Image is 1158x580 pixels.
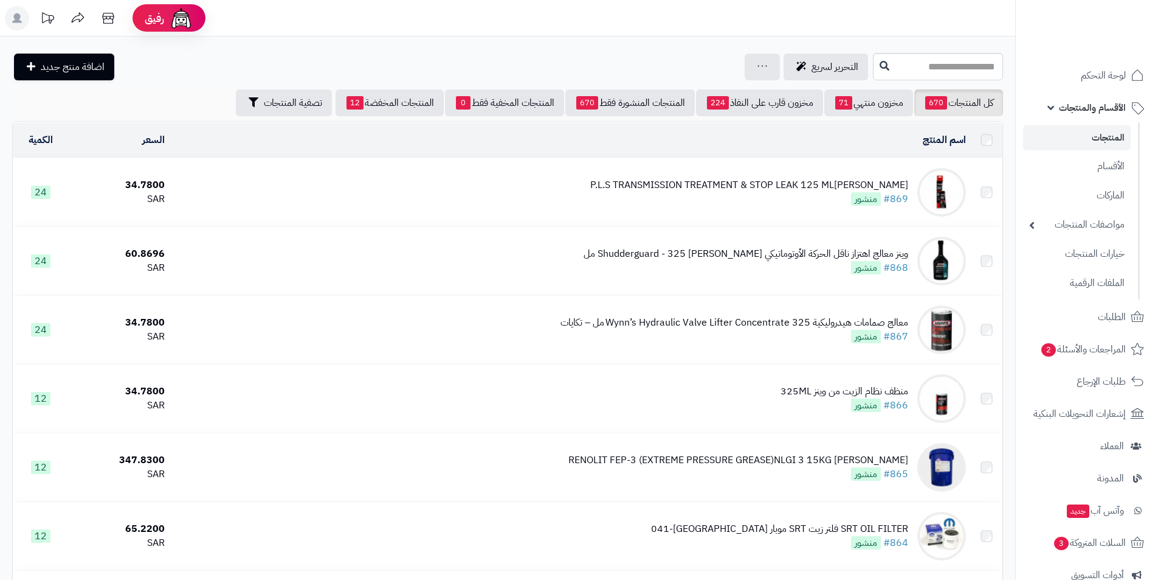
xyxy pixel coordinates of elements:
[851,536,881,550] span: منشور
[169,6,193,30] img: ai-face.png
[568,453,908,467] div: [PERSON_NAME] RENOLIT FEP-3 (EXTREME PRESSURE GREASE)NLGI 3 15KG
[824,89,913,116] a: مخزون منتهي71
[346,96,364,110] span: 12
[1067,505,1089,518] span: جديد
[883,536,908,550] a: #864
[576,96,598,110] span: 670
[31,392,50,405] span: 12
[74,261,165,275] div: SAR
[1041,343,1056,357] span: 2
[851,399,881,412] span: منشور
[1075,34,1146,60] img: logo-2.png
[74,536,165,550] div: SAR
[74,385,165,399] div: 34.7800
[851,467,881,481] span: منشور
[1023,212,1131,238] a: مواصفات المنتجات
[781,385,908,399] div: منظف نظام الزيت من وينز 325ML
[883,467,908,481] a: #865
[74,453,165,467] div: 347.8300
[917,512,966,561] img: SRT OIL FILTER فلتر زيت SRT موبار MO-041
[31,186,50,199] span: 24
[1066,502,1124,519] span: وآتس آب
[74,316,165,330] div: 34.7800
[1023,496,1151,525] a: وآتس آبجديد
[1054,537,1069,550] span: 3
[565,89,695,116] a: المنتجات المنشورة فقط670
[1053,534,1126,551] span: السلات المتروكة
[696,89,823,116] a: مخزون قارب على النفاذ224
[1023,432,1151,461] a: العملاء
[1023,125,1131,150] a: المنتجات
[923,133,966,147] a: اسم المنتج
[917,374,966,423] img: منظف نظام الزيت من وينز 325ML
[835,96,852,110] span: 71
[1077,373,1126,390] span: طلبات الإرجاع
[1098,309,1126,326] span: الطلبات
[32,6,63,33] a: تحديثات المنصة
[883,260,908,275] a: #868
[784,54,868,80] a: التحرير لسريع
[812,60,858,74] span: التحرير لسريع
[74,247,165,261] div: 60.8696
[1023,302,1151,332] a: الطلبات
[1023,270,1131,296] a: الملفات الرقمية
[74,467,165,481] div: SAR
[1040,341,1126,358] span: المراجعات والأسئلة
[917,168,966,217] img: WYNNS H.P.L.S TRANSMISSION TREATMENT & STOP LEAK 125 ML
[1023,153,1131,180] a: الأقسام
[851,192,881,206] span: منشور
[584,247,908,261] div: وينز معالج اهتزاز ناقل الحركة الأوتوماتيكي [PERSON_NAME] Shudderguard - 325 مل
[851,261,881,274] span: منشور
[851,330,881,343] span: منشور
[456,96,470,110] span: 0
[41,60,105,74] span: اضافة منتج جديد
[883,398,908,413] a: #866
[445,89,564,116] a: المنتجات المخفية فقط0
[142,133,165,147] a: السعر
[1097,470,1124,487] span: المدونة
[1023,183,1131,209] a: الماركات
[74,399,165,413] div: SAR
[590,178,908,192] div: [PERSON_NAME]P.L.S TRANSMISSION TREATMENT & STOP LEAK 125 ML
[560,316,908,330] div: معالج صمامات هيدروليكية Wynn’s Hydraulic Valve Lifter Concentrate 325 مل – تكايات
[917,306,966,354] img: معالج صمامات هيدروليكية Wynn’s Hydraulic Valve Lifter Concentrate 325 مل – تكايات
[1059,99,1126,116] span: الأقسام والمنتجات
[1081,67,1126,84] span: لوحة التحكم
[1023,61,1151,90] a: لوحة التحكم
[1033,405,1126,422] span: إشعارات التحويلات البنكية
[1023,367,1151,396] a: طلبات الإرجاع
[236,89,332,116] button: تصفية المنتجات
[29,133,53,147] a: الكمية
[1023,399,1151,428] a: إشعارات التحويلات البنكية
[883,192,908,206] a: #869
[917,237,966,285] img: وينز معالج اهتزاز ناقل الحركة الأوتوماتيكي Wynn's Shudderguard - 325 مل
[1023,241,1131,267] a: خيارات المنتجات
[883,329,908,344] a: #867
[1023,335,1151,364] a: المراجعات والأسئلة2
[14,54,114,80] a: اضافة منتج جديد
[707,96,729,110] span: 224
[1023,464,1151,493] a: المدونة
[1023,528,1151,557] a: السلات المتروكة3
[917,443,966,492] img: FUCHS RENOLIT FEP-3 (EXTREME PRESSURE GREASE)NLGI 3 15KG
[145,11,164,26] span: رفيق
[1100,438,1124,455] span: العملاء
[74,522,165,536] div: 65.2200
[74,178,165,192] div: 34.7800
[31,254,50,268] span: 24
[31,529,50,543] span: 12
[31,323,50,337] span: 24
[31,461,50,474] span: 12
[264,96,322,110] span: تصفية المنتجات
[651,522,908,536] div: SRT OIL FILTER فلتر زيت SRT موبار [GEOGRAPHIC_DATA]-041
[914,89,1003,116] a: كل المنتجات670
[925,96,947,110] span: 670
[336,89,444,116] a: المنتجات المخفضة12
[74,330,165,344] div: SAR
[74,192,165,206] div: SAR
